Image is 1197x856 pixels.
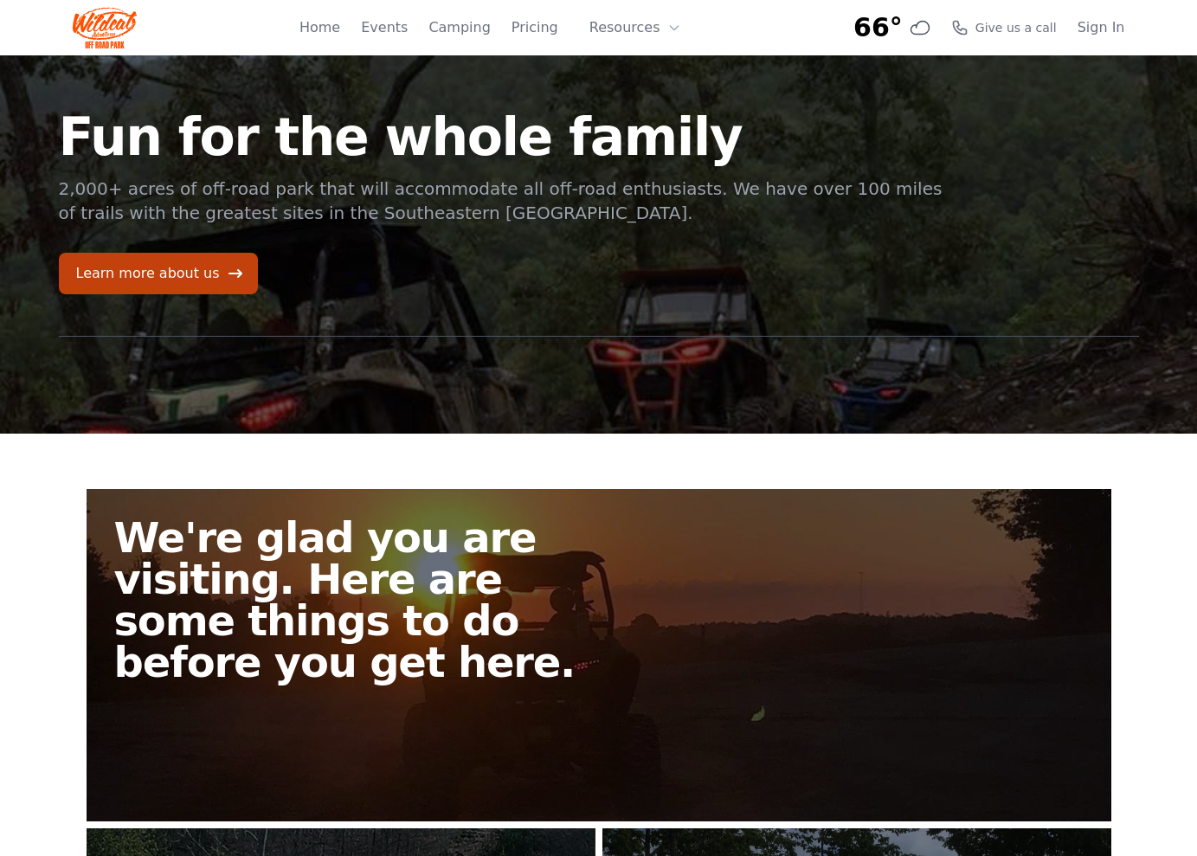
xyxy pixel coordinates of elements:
a: We're glad you are visiting. Here are some things to do before you get here. [87,489,1111,821]
a: Sign In [1078,17,1125,38]
h2: We're glad you are visiting. Here are some things to do before you get here. [114,517,613,683]
a: Home [299,17,340,38]
a: Events [361,17,408,38]
a: Pricing [512,17,558,38]
img: Wildcat Logo [73,7,138,48]
span: 66° [853,12,903,43]
span: Give us a call [975,19,1057,36]
h1: Fun for the whole family [59,111,945,163]
p: 2,000+ acres of off-road park that will accommodate all off-road enthusiasts. We have over 100 mi... [59,177,945,225]
a: Give us a call [951,19,1057,36]
a: Camping [428,17,490,38]
button: Resources [579,10,692,45]
a: Learn more about us [59,253,258,294]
